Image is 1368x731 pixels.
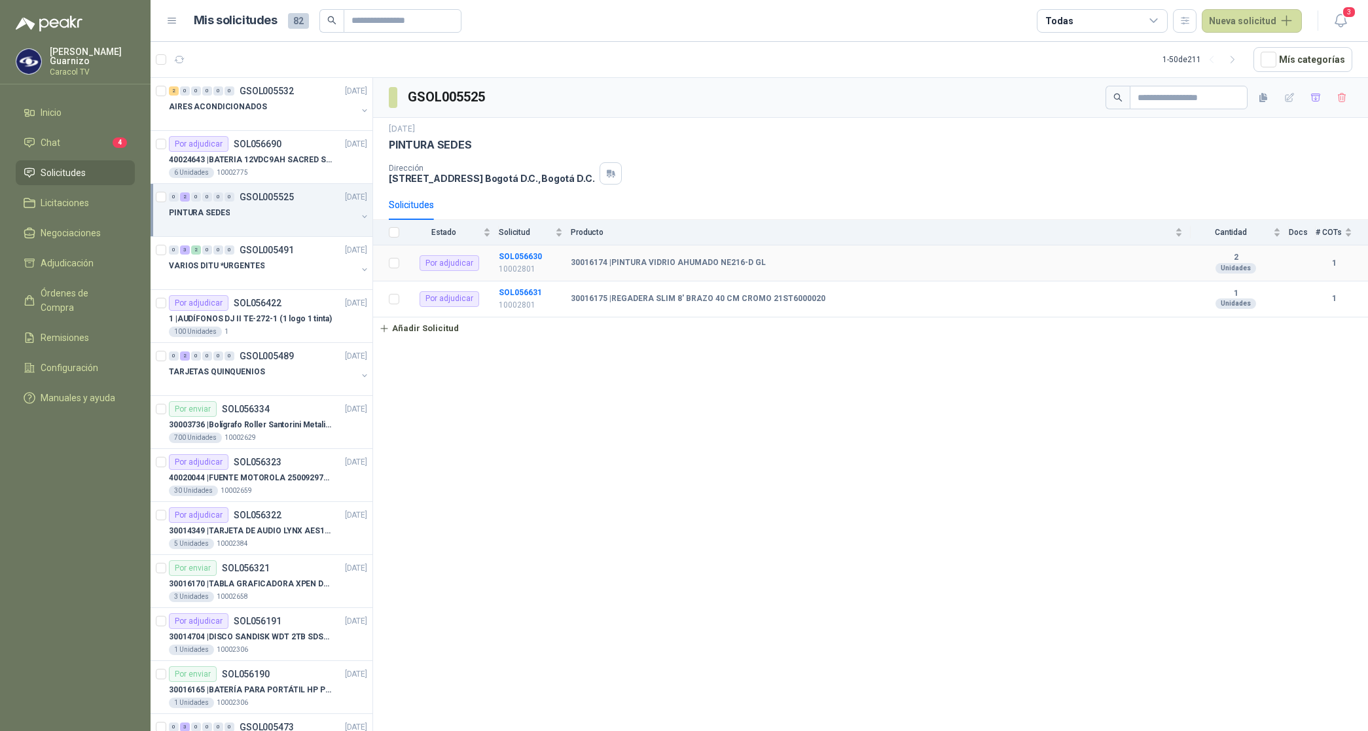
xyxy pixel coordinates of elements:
button: Mís categorías [1253,47,1352,72]
th: Solicitud [499,220,571,245]
div: Por adjudicar [169,295,228,311]
div: Por adjudicar [420,291,479,307]
p: 10002801 [499,299,563,312]
p: 30016165 | BATERÍA PARA PORTÁTIL HP PROBOOK 430 G8 [169,684,332,696]
p: [DATE] [345,456,367,469]
p: [STREET_ADDRESS] Bogotá D.C. , Bogotá D.C. [389,173,594,184]
p: SOL056334 [222,404,270,414]
p: GSOL005491 [240,245,294,255]
a: Añadir Solicitud [373,317,1368,340]
div: 0 [213,351,223,361]
p: 40024643 | BATERIA 12VDC9AH SACRED SUN BTSSP12-9HR [169,154,332,166]
div: 0 [191,351,201,361]
a: Chat4 [16,130,135,155]
span: Configuración [41,361,98,375]
a: Inicio [16,100,135,125]
p: SOL056690 [234,139,281,149]
span: Adjudicación [41,256,94,270]
p: PINTURA SEDES [389,138,472,152]
div: 6 Unidades [169,168,214,178]
p: 30014704 | DISCO SANDISK WDT 2TB SDSSDE61-2T00-G25 [169,631,332,643]
div: 0 [225,245,234,255]
div: 0 [225,86,234,96]
a: SOL056631 [499,288,542,297]
a: 0 2 0 0 0 0 GSOL005525[DATE] PINTURA SEDES [169,189,370,231]
div: Por enviar [169,401,217,417]
span: search [1113,93,1123,102]
p: [DATE] [345,509,367,522]
div: 30 Unidades [169,486,218,496]
button: Añadir Solicitud [373,317,465,340]
div: 5 Unidades [169,539,214,549]
div: 0 [169,245,179,255]
a: Negociaciones [16,221,135,245]
div: 2 [169,86,179,96]
p: VARIOS DITU *URGENTES [169,260,264,272]
div: Por enviar [169,666,217,682]
p: [DATE] [345,615,367,628]
a: Configuración [16,355,135,380]
span: Manuales y ayuda [41,391,115,405]
b: 30016174 | PINTURA VIDRIO AHUMADO NE216-D GL [571,258,766,268]
p: 10002306 [217,645,248,655]
a: Solicitudes [16,160,135,185]
span: Solicitudes [41,166,86,180]
a: Por enviarSOL056190[DATE] 30016165 |BATERÍA PARA PORTÁTIL HP PROBOOK 430 G81 Unidades10002306 [151,661,372,714]
div: Por adjudicar [169,454,228,470]
p: GSOL005532 [240,86,294,96]
a: Por adjudicarSOL056690[DATE] 40024643 |BATERIA 12VDC9AH SACRED SUN BTSSP12-9HR6 Unidades10002775 [151,131,372,184]
a: Adjudicación [16,251,135,276]
div: 0 [202,245,212,255]
p: 10002801 [499,263,563,276]
p: Dirección [389,164,594,173]
p: SOL056191 [234,616,281,626]
span: 4 [113,137,127,148]
a: 0 2 0 0 0 0 GSOL005489[DATE] TARJETAS QUINQUENIOS [169,348,370,390]
div: 1 Unidades [169,645,214,655]
b: 1 [1316,257,1352,270]
p: 10002659 [221,486,252,496]
p: [DATE] [345,562,367,575]
span: Remisiones [41,330,89,345]
p: AIRES ACONDICIONADOS [169,101,267,113]
p: SOL056422 [234,298,281,308]
p: TARJETAS QUINQUENIOS [169,366,265,378]
a: Por enviarSOL056321[DATE] 30016170 |TABLA GRAFICADORA XPEN DECO MINI 73 Unidades10002658 [151,555,372,608]
a: SOL056630 [499,252,542,261]
p: SOL056323 [234,457,281,467]
p: GSOL005525 [240,192,294,202]
img: Logo peakr [16,16,82,31]
p: Caracol TV [50,68,135,76]
p: [DATE] [345,85,367,98]
b: 2 [1191,253,1281,263]
div: Todas [1045,14,1073,28]
th: # COTs [1316,220,1368,245]
div: 0 [202,351,212,361]
p: 30014349 | TARJETA DE AUDIO LYNX AES16E AES/EBU PCI [169,525,332,537]
p: 10002629 [225,433,256,443]
div: 1 - 50 de 211 [1162,49,1243,70]
th: Docs [1289,220,1316,245]
p: PINTURA SEDES [169,207,230,219]
p: SOL056190 [222,669,270,679]
div: 0 [180,86,190,96]
div: Por adjudicar [169,136,228,152]
p: 1 [225,327,228,337]
div: 3 [180,245,190,255]
span: 3 [1342,6,1356,18]
div: 0 [191,192,201,202]
a: Por adjudicarSOL056422[DATE] 1 |AUDÍFONOS DJ II TE-272-1 (1 logo 1 tinta)100 Unidades1 [151,290,372,343]
p: 10002306 [217,698,248,708]
div: 2 [180,192,190,202]
span: Inicio [41,105,62,120]
span: Estado [407,228,480,237]
div: 0 [169,351,179,361]
a: Manuales y ayuda [16,385,135,410]
button: Nueva solicitud [1202,9,1302,33]
span: # COTs [1316,228,1342,237]
a: Por enviarSOL056334[DATE] 30003736 |Bolígrafo Roller Santorini Metalizado COLOR MORADO 1logo700 U... [151,396,372,449]
div: 0 [213,245,223,255]
p: 30003736 | Bolígrafo Roller Santorini Metalizado COLOR MORADO 1logo [169,419,332,431]
div: Por enviar [169,560,217,576]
